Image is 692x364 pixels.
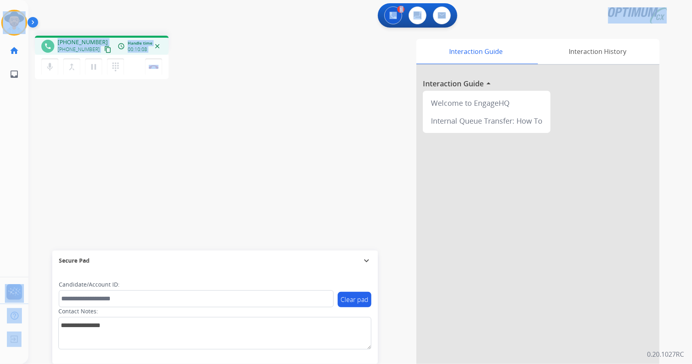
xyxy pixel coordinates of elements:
label: Candidate/Account ID: [59,280,120,289]
mat-icon: content_copy [104,46,111,53]
div: Interaction Guide [416,39,536,64]
mat-icon: pause [89,62,99,72]
p: 0.20.1027RC [647,349,684,359]
mat-icon: expand_more [362,256,371,266]
span: Handle time [128,40,152,46]
span: Secure Pad [59,257,90,265]
mat-icon: home [9,46,19,56]
div: Welcome to EngageHQ [426,94,547,112]
mat-icon: mic [45,62,55,72]
mat-icon: access_time [118,43,125,50]
mat-icon: inbox [9,69,19,79]
div: Internal Queue Transfer: How To [426,112,547,130]
button: Clear pad [338,292,371,307]
img: control [149,65,159,69]
label: Contact Notes: [58,307,98,315]
span: [PHONE_NUMBER] [58,46,100,53]
mat-icon: phone [44,43,51,50]
span: 00:10:08 [128,46,147,53]
div: Interaction History [536,39,660,64]
span: [PHONE_NUMBER] [58,38,108,46]
mat-icon: merge_type [67,62,77,72]
img: avatar [3,11,26,34]
div: 1 [397,6,405,13]
mat-icon: close [154,43,161,50]
mat-icon: dialpad [111,62,120,72]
